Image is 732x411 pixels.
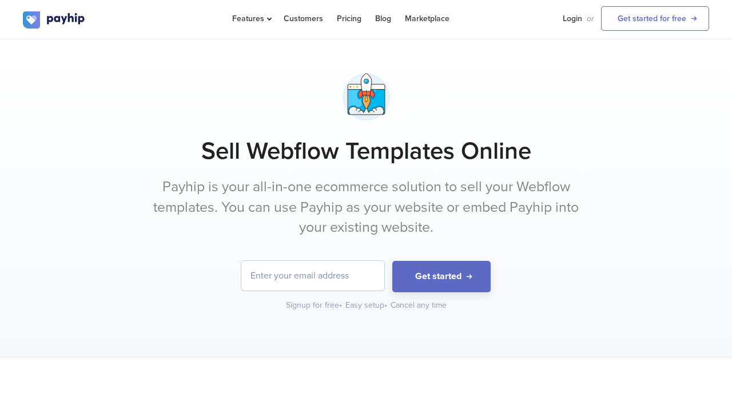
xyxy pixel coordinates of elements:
[391,300,447,311] div: Cancel any time
[241,261,384,291] input: Enter your email address
[286,300,343,311] div: Signup for free
[339,300,342,310] span: •
[152,177,580,238] p: Payhip is your all-in-one ecommerce solution to sell your Webflow templates. You can use Payhip a...
[345,300,388,311] div: Easy setup
[232,14,270,23] span: Features
[23,137,709,166] h1: Sell Webflow Templates Online
[337,68,395,126] img: app-launch-meat5lrvmxc07mbv4fvvrf5.png
[392,261,491,292] button: Get started
[384,300,387,310] span: •
[23,11,86,29] img: logo.svg
[601,6,709,31] a: Get started for free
